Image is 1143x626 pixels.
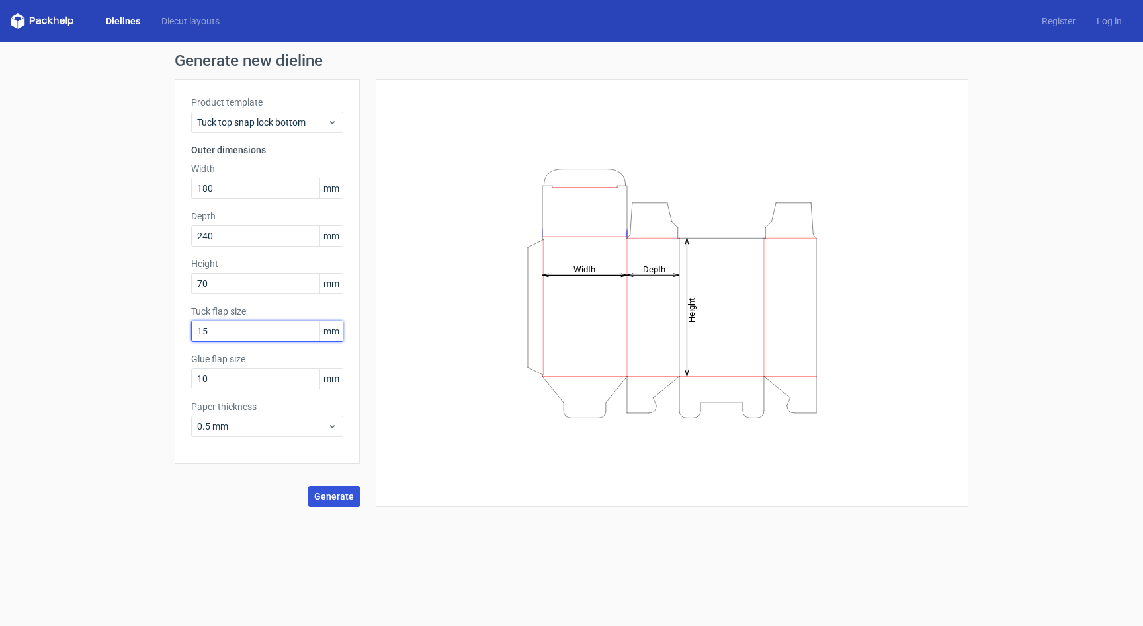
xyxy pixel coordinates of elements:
span: Tuck top snap lock bottom [197,116,327,129]
label: Height [191,257,343,270]
a: Log in [1086,15,1132,28]
span: mm [319,369,343,389]
a: Dielines [95,15,151,28]
h1: Generate new dieline [175,53,968,69]
button: Generate [308,486,360,507]
label: Tuck flap size [191,305,343,318]
tspan: Width [573,264,595,274]
span: mm [319,321,343,341]
a: Register [1031,15,1086,28]
label: Width [191,162,343,175]
label: Glue flap size [191,352,343,366]
label: Depth [191,210,343,223]
label: Product template [191,96,343,109]
tspan: Height [687,297,697,322]
span: mm [319,178,343,198]
label: Paper thickness [191,400,343,413]
span: mm [319,226,343,246]
span: mm [319,274,343,293]
tspan: Depth [643,264,665,274]
a: Diecut layouts [151,15,230,28]
span: Generate [314,492,354,501]
span: 0.5 mm [197,420,327,433]
h3: Outer dimensions [191,143,343,157]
